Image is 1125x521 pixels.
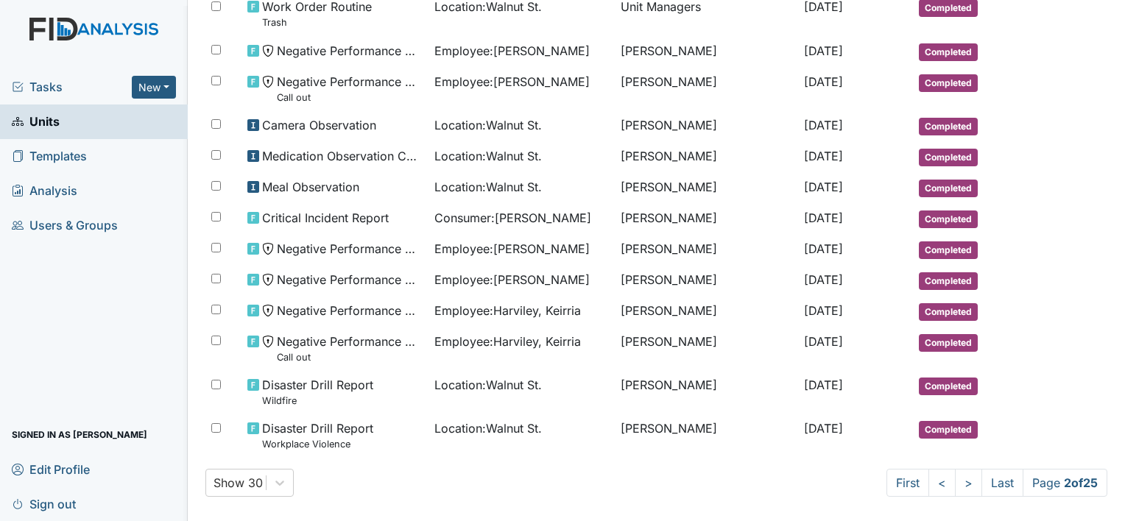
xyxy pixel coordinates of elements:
[277,73,423,104] span: Negative Performance Review Call out
[434,116,542,134] span: Location : Walnut St.
[12,180,77,202] span: Analysis
[804,74,843,89] span: [DATE]
[12,458,90,481] span: Edit Profile
[434,178,542,196] span: Location : Walnut St.
[434,333,581,350] span: Employee : Harviley, Keirria
[919,43,978,61] span: Completed
[804,303,843,318] span: [DATE]
[434,271,590,288] span: Employee : [PERSON_NAME]
[886,469,1107,497] nav: task-pagination
[804,43,843,58] span: [DATE]
[262,394,373,408] small: Wildfire
[262,209,389,227] span: Critical Incident Report
[615,110,798,141] td: [PERSON_NAME]
[804,118,843,132] span: [DATE]
[919,303,978,321] span: Completed
[12,492,76,515] span: Sign out
[1064,475,1098,490] strong: 2 of 25
[277,42,423,60] span: Negative Performance Review
[277,350,423,364] small: Call out
[434,147,542,165] span: Location : Walnut St.
[12,110,60,133] span: Units
[12,78,132,96] a: Tasks
[262,419,373,451] span: Disaster Drill Report Workplace Violence
[919,180,978,197] span: Completed
[804,241,843,256] span: [DATE]
[434,419,542,437] span: Location : Walnut St.
[919,74,978,92] span: Completed
[919,272,978,290] span: Completed
[12,145,87,168] span: Templates
[919,421,978,439] span: Completed
[277,271,423,288] span: Negative Performance Review
[277,302,423,319] span: Negative Performance Review
[132,76,176,99] button: New
[615,296,798,327] td: [PERSON_NAME]
[804,180,843,194] span: [DATE]
[919,149,978,166] span: Completed
[919,210,978,228] span: Completed
[928,469,956,497] a: <
[214,474,263,492] div: Show 30
[434,302,581,319] span: Employee : Harviley, Keirria
[434,73,590,91] span: Employee : [PERSON_NAME]
[615,234,798,265] td: [PERSON_NAME]
[615,172,798,203] td: [PERSON_NAME]
[262,178,359,196] span: Meal Observation
[262,15,372,29] small: Trash
[434,376,542,394] span: Location : Walnut St.
[615,36,798,67] td: [PERSON_NAME]
[919,241,978,259] span: Completed
[262,147,423,165] span: Medication Observation Checklist
[804,149,843,163] span: [DATE]
[804,378,843,392] span: [DATE]
[434,240,590,258] span: Employee : [PERSON_NAME]
[981,469,1023,497] a: Last
[804,334,843,349] span: [DATE]
[615,203,798,234] td: [PERSON_NAME]
[615,414,798,457] td: [PERSON_NAME]
[615,141,798,172] td: [PERSON_NAME]
[919,378,978,395] span: Completed
[804,421,843,436] span: [DATE]
[434,209,591,227] span: Consumer : [PERSON_NAME]
[615,265,798,296] td: [PERSON_NAME]
[262,437,373,451] small: Workplace Violence
[277,240,423,258] span: Negative Performance Review
[262,116,376,134] span: Camera Observation
[955,469,982,497] a: >
[615,370,798,414] td: [PERSON_NAME]
[804,210,843,225] span: [DATE]
[262,376,373,408] span: Disaster Drill Report Wildfire
[12,423,147,446] span: Signed in as [PERSON_NAME]
[615,327,798,370] td: [PERSON_NAME]
[919,118,978,135] span: Completed
[1023,469,1107,497] span: Page
[804,272,843,287] span: [DATE]
[919,334,978,352] span: Completed
[277,333,423,364] span: Negative Performance Review Call out
[615,67,798,110] td: [PERSON_NAME]
[886,469,929,497] a: First
[12,214,118,237] span: Users & Groups
[277,91,423,104] small: Call out
[434,42,590,60] span: Employee : [PERSON_NAME]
